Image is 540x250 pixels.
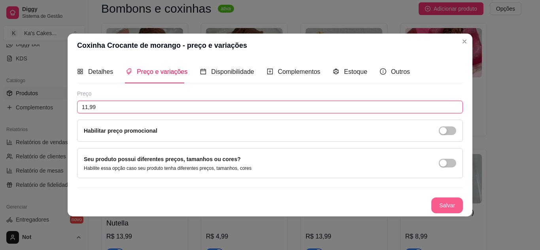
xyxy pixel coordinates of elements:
[84,156,241,162] label: Seu produto possui diferentes preços, tamanhos ou cores?
[458,35,471,48] button: Close
[431,197,463,213] button: Salvar
[77,90,463,98] div: Preço
[380,68,386,75] span: info-circle
[126,68,132,75] span: tags
[211,68,254,75] span: Disponibilidade
[278,68,321,75] span: Complementos
[77,68,83,75] span: appstore
[84,128,157,134] label: Habilitar preço promocional
[267,68,273,75] span: plus-square
[88,68,113,75] span: Detalhes
[137,68,187,75] span: Preço e variações
[200,68,206,75] span: calendar
[84,165,251,171] p: Habilite essa opção caso seu produto tenha diferentes preços, tamanhos, cores
[391,68,410,75] span: Outros
[77,101,463,113] input: Ex.: R$12,99
[68,34,472,57] header: Coxinha Crocante de morango - preço e variações
[344,68,367,75] span: Estoque
[333,68,339,75] span: code-sandbox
